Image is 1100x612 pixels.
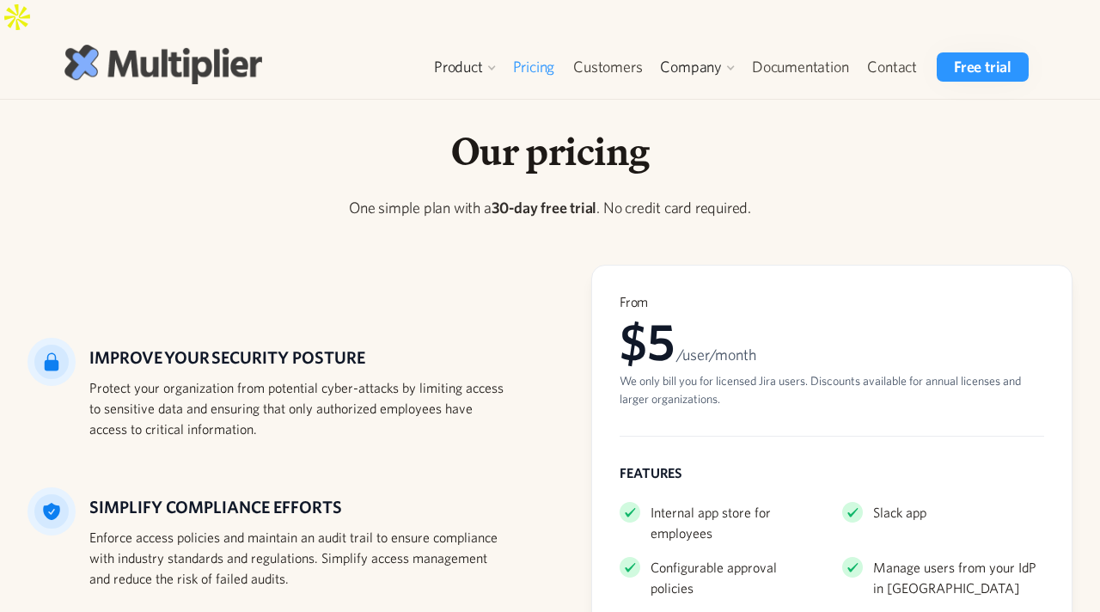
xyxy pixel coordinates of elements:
[873,557,1044,598] div: Manage users from your IdP in [GEOGRAPHIC_DATA]
[620,372,1044,408] div: We only bill you for licensed Jira users. Discounts available for annual licenses and larger orga...
[492,199,597,217] strong: 30-day free trial
[27,196,1072,219] p: One simple plan with a . No credit card required.
[620,293,1044,310] div: From
[660,57,722,77] div: Company
[27,127,1072,175] h1: Our pricing
[858,52,926,82] a: Contact
[89,494,509,520] h5: Simplify compliance efforts
[564,52,651,82] a: Customers
[620,464,1044,481] div: FEATURES
[89,527,509,589] div: Enforce access policies and maintain an audit trail to ensure compliance with industry standards ...
[504,52,565,82] a: Pricing
[89,345,509,370] h5: IMPROVE YOUR SECURITY POSTURE
[676,346,756,364] span: /user/month
[651,52,742,82] div: Company
[434,57,483,77] div: Product
[742,52,858,82] a: Documentation
[651,502,822,543] div: Internal app store for employees
[651,557,822,598] div: Configurable approval policies
[27,233,1072,256] p: ‍
[620,310,1044,372] div: $5
[873,502,926,523] div: Slack app
[937,52,1029,82] a: Free trial
[425,52,504,82] div: Product
[89,377,509,439] div: Protect your organization from potential cyber-attacks by limiting access to sensitive data and e...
